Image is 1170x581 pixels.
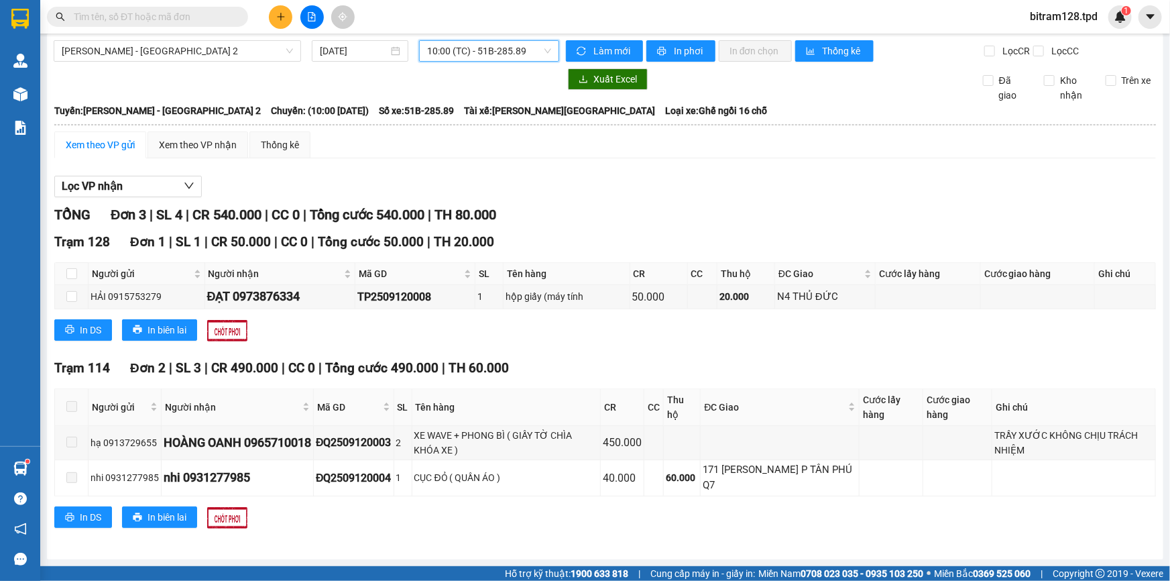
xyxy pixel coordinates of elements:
span: Làm mới [593,44,632,58]
div: ĐQ2509120003 [316,434,392,451]
span: | [318,360,322,376]
span: | [204,234,208,250]
span: CC 0 [281,234,308,250]
span: | [169,360,172,376]
sup: 1 [1122,6,1131,15]
span: In biên lai [148,323,186,337]
span: printer [65,513,74,523]
span: TH 20.000 [434,234,494,250]
span: Phương Lâm - Sài Gòn 2 [62,41,293,61]
span: 1 [1124,6,1128,15]
th: CR [630,263,688,285]
button: file-add [300,5,324,29]
th: Cước giao hàng [981,263,1095,285]
span: Miền Bắc [934,566,1031,581]
th: Cước lấy hàng [876,263,981,285]
span: Mã GD [317,400,380,415]
span: | [427,234,430,250]
div: HẢI 0915753279 [91,289,202,304]
span: CR 540.000 [192,207,261,223]
button: aim [331,5,355,29]
div: nhi 0931277985 [164,468,311,487]
span: | [186,207,189,223]
span: | [282,360,285,376]
span: ĐC Giao [778,266,862,281]
span: CC 0 [272,207,300,223]
span: copyright [1096,569,1105,578]
span: CR 490.000 [211,360,278,376]
th: Thu hộ [664,389,701,426]
td: ĐQ2509120003 [314,426,394,460]
div: 1 [396,470,410,485]
button: Lọc VP nhận [54,176,202,197]
span: message [14,553,27,566]
span: Loại xe: Ghế ngồi 16 chỗ [665,103,767,118]
span: SL 4 [156,207,182,223]
button: plus [269,5,292,29]
span: Đơn 2 [130,360,166,376]
div: XE WAVE + PHONG BÌ ( GIẤY TỜ CHÌA KHÓA XE ) [414,428,599,458]
span: | [204,360,208,376]
div: hạ 0913729655 [91,435,159,450]
span: aim [338,12,347,21]
span: down [184,180,194,191]
span: | [638,566,640,581]
th: Cước giao hàng [923,389,992,426]
span: notification [14,523,27,535]
span: Đã giao [994,73,1034,103]
span: Người gửi [92,266,191,281]
span: Xuất Excel [593,72,637,87]
span: Hỗ trợ kỹ thuật: [505,566,628,581]
div: TP2509120008 [357,288,473,305]
span: TỔNG [54,207,91,223]
span: | [274,234,278,250]
span: Đơn 3 [111,207,146,223]
td: TP2509120008 [355,285,476,309]
th: SL [475,263,503,285]
div: ĐQ2509120004 [316,470,392,486]
img: logo-vxr [11,9,29,29]
span: bar-chart [806,46,817,57]
img: chot-phoi.b9b04613.png [207,320,247,341]
div: 1 [477,289,500,304]
span: In DS [80,510,101,525]
strong: 0369 525 060 [973,568,1031,579]
button: printerIn biên lai [122,319,197,341]
span: printer [65,325,74,335]
span: TH 60.000 [449,360,509,376]
span: Thống kê [823,44,863,58]
span: printer [657,46,668,57]
span: ĐC Giao [704,400,845,415]
div: TRẦY XƯỚC KHÔNG CHỊU TRÁCH NHIỆM [994,428,1153,458]
span: Trạm 128 [54,234,110,250]
div: hộp giấy (máy tính [506,289,628,304]
span: printer [133,325,142,335]
span: Người nhận [209,266,341,281]
b: Tuyến: [PERSON_NAME] - [GEOGRAPHIC_DATA] 2 [54,105,261,116]
th: SL [394,389,412,426]
th: CR [601,389,644,426]
span: | [265,207,268,223]
span: | [428,207,431,223]
span: Chuyến: (10:00 [DATE]) [271,103,369,118]
span: search [56,12,65,21]
button: printerIn phơi [646,40,715,62]
div: Xem theo VP gửi [66,138,135,152]
span: Kho nhận [1055,73,1095,103]
strong: 0708 023 035 - 0935 103 250 [801,568,923,579]
span: caret-down [1145,11,1157,23]
span: printer [133,513,142,523]
span: | [303,207,306,223]
div: N4 THỦ ĐỨC [777,289,873,305]
span: CR 50.000 [211,234,271,250]
span: bitram128.tpd [1019,8,1108,25]
span: Tổng cước 540.000 [310,207,424,223]
img: warehouse-icon [13,54,27,68]
div: Xem theo VP nhận [159,138,237,152]
span: Tổng cước 490.000 [325,360,438,376]
span: In DS [80,323,101,337]
img: warehouse-icon [13,462,27,476]
strong: 1900 633 818 [571,568,628,579]
span: Đơn 1 [130,234,166,250]
th: Tên hàng [504,263,630,285]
